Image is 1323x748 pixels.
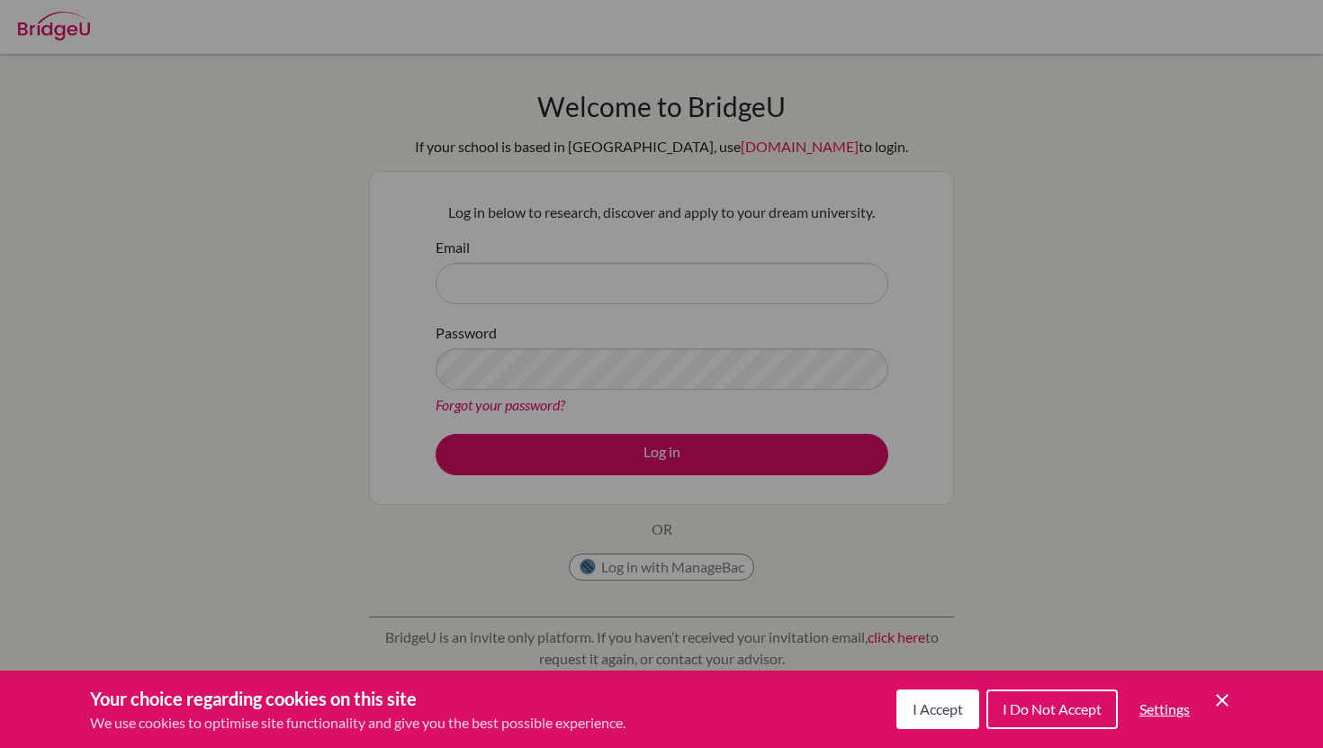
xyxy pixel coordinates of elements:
span: I Accept [913,700,963,717]
button: Settings [1125,691,1204,727]
span: I Do Not Accept [1003,700,1102,717]
h3: Your choice regarding cookies on this site [90,685,625,712]
button: I Do Not Accept [986,689,1118,729]
button: I Accept [896,689,979,729]
span: Settings [1139,700,1190,717]
p: We use cookies to optimise site functionality and give you the best possible experience. [90,712,625,734]
button: Save and close [1211,689,1233,711]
